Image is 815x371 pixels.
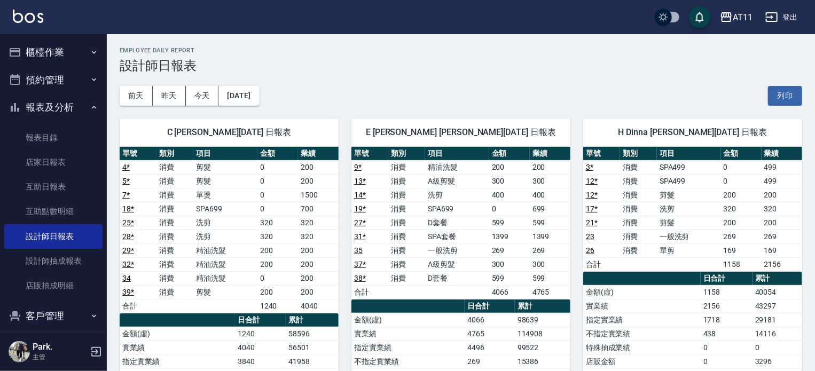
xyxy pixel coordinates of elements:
[489,230,530,243] td: 1399
[733,11,753,24] div: AT11
[530,230,570,243] td: 1399
[4,302,103,330] button: 客戶管理
[425,243,489,257] td: 一般洗剪
[156,216,193,230] td: 消費
[120,47,802,54] h2: Employee Daily Report
[122,274,131,282] a: 34
[701,313,753,327] td: 1718
[620,202,657,216] td: 消費
[4,330,103,358] button: 員工及薪資
[753,327,802,341] td: 14116
[4,66,103,94] button: 預約管理
[351,354,465,368] td: 不指定實業績
[351,147,570,299] table: a dense table
[657,188,721,202] td: 剪髮
[4,150,103,175] a: 店家日報表
[701,285,753,299] td: 1158
[193,285,257,299] td: 剪髮
[762,174,802,188] td: 499
[193,174,257,188] td: 剪髮
[257,216,298,230] td: 320
[701,354,753,368] td: 0
[465,341,515,354] td: 4496
[465,313,515,327] td: 4066
[489,285,530,299] td: 4066
[156,285,193,299] td: 消費
[298,230,339,243] td: 320
[530,216,570,230] td: 599
[388,174,425,188] td: 消費
[489,202,530,216] td: 0
[489,243,530,257] td: 269
[298,243,339,257] td: 200
[425,174,489,188] td: A級剪髮
[153,86,186,106] button: 昨天
[762,147,802,161] th: 業績
[156,243,193,257] td: 消費
[257,202,298,216] td: 0
[586,232,594,241] a: 23
[120,354,235,368] td: 指定實業績
[257,160,298,174] td: 0
[235,313,286,327] th: 日合計
[489,271,530,285] td: 599
[515,354,570,368] td: 15386
[530,147,570,161] th: 業績
[193,160,257,174] td: 剪髮
[762,188,802,202] td: 200
[489,188,530,202] td: 400
[425,188,489,202] td: 洗剪
[721,174,762,188] td: 0
[657,216,721,230] td: 剪髮
[4,125,103,150] a: 報表目錄
[701,299,753,313] td: 2156
[762,216,802,230] td: 200
[193,243,257,257] td: 精油洗髮
[465,354,515,368] td: 269
[762,257,802,271] td: 2156
[425,257,489,271] td: A級剪髮
[257,188,298,202] td: 0
[530,188,570,202] td: 400
[583,313,701,327] td: 指定實業績
[120,299,156,313] td: 合計
[716,6,757,28] button: AT11
[583,341,701,354] td: 特殊抽成業績
[4,224,103,249] a: 設計師日報表
[388,216,425,230] td: 消費
[388,147,425,161] th: 類別
[721,188,762,202] td: 200
[515,341,570,354] td: 99522
[530,243,570,257] td: 269
[286,354,339,368] td: 41958
[657,147,721,161] th: 項目
[156,147,193,161] th: 類別
[298,299,339,313] td: 4040
[620,188,657,202] td: 消費
[515,313,570,327] td: 98639
[4,249,103,273] a: 設計師抽成報表
[530,202,570,216] td: 699
[298,202,339,216] td: 700
[257,147,298,161] th: 金額
[762,230,802,243] td: 269
[4,199,103,224] a: 互助點數明細
[120,327,235,341] td: 金額(虛)
[721,243,762,257] td: 169
[235,341,286,354] td: 4040
[156,230,193,243] td: 消費
[753,354,802,368] td: 3296
[721,230,762,243] td: 269
[388,230,425,243] td: 消費
[351,147,388,161] th: 單號
[388,188,425,202] td: 消費
[257,285,298,299] td: 200
[193,271,257,285] td: 精油洗髮
[388,202,425,216] td: 消費
[657,160,721,174] td: SPA499
[425,147,489,161] th: 項目
[425,216,489,230] td: D套餐
[4,38,103,66] button: 櫃檯作業
[351,313,465,327] td: 金額(虛)
[465,299,515,313] th: 日合計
